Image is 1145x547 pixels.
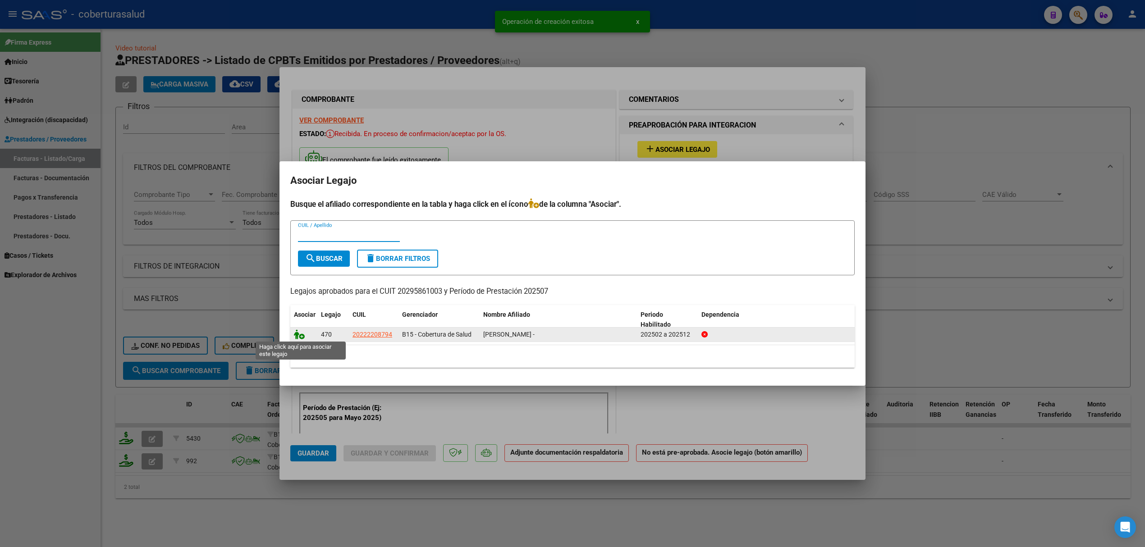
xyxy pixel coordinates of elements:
div: Open Intercom Messenger [1114,516,1136,538]
span: B15 - Cobertura de Salud [402,331,472,338]
mat-icon: search [305,253,316,264]
datatable-header-cell: Legajo [317,305,349,335]
datatable-header-cell: Asociar [290,305,317,335]
datatable-header-cell: Dependencia [698,305,855,335]
span: 20222208794 [353,331,392,338]
div: 202502 a 202512 [641,329,694,340]
span: Gerenciador [402,311,438,318]
datatable-header-cell: CUIL [349,305,398,335]
p: Legajos aprobados para el CUIT 20295861003 y Período de Prestación 202507 [290,286,855,297]
span: VILLARREAL VICENTE EDMUNDO - [483,331,535,338]
span: Asociar [294,311,316,318]
span: Legajo [321,311,341,318]
h4: Busque el afiliado correspondiente en la tabla y haga click en el ícono de la columna "Asociar". [290,198,855,210]
span: Dependencia [701,311,739,318]
span: Buscar [305,255,343,263]
span: 470 [321,331,332,338]
span: Nombre Afiliado [483,311,530,318]
mat-icon: delete [365,253,376,264]
datatable-header-cell: Gerenciador [398,305,480,335]
span: Borrar Filtros [365,255,430,263]
div: 1 registros [290,345,855,368]
button: Buscar [298,251,350,267]
datatable-header-cell: Nombre Afiliado [480,305,637,335]
span: Periodo Habilitado [641,311,671,328]
span: CUIL [353,311,366,318]
h2: Asociar Legajo [290,172,855,189]
button: Borrar Filtros [357,250,438,268]
datatable-header-cell: Periodo Habilitado [637,305,698,335]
